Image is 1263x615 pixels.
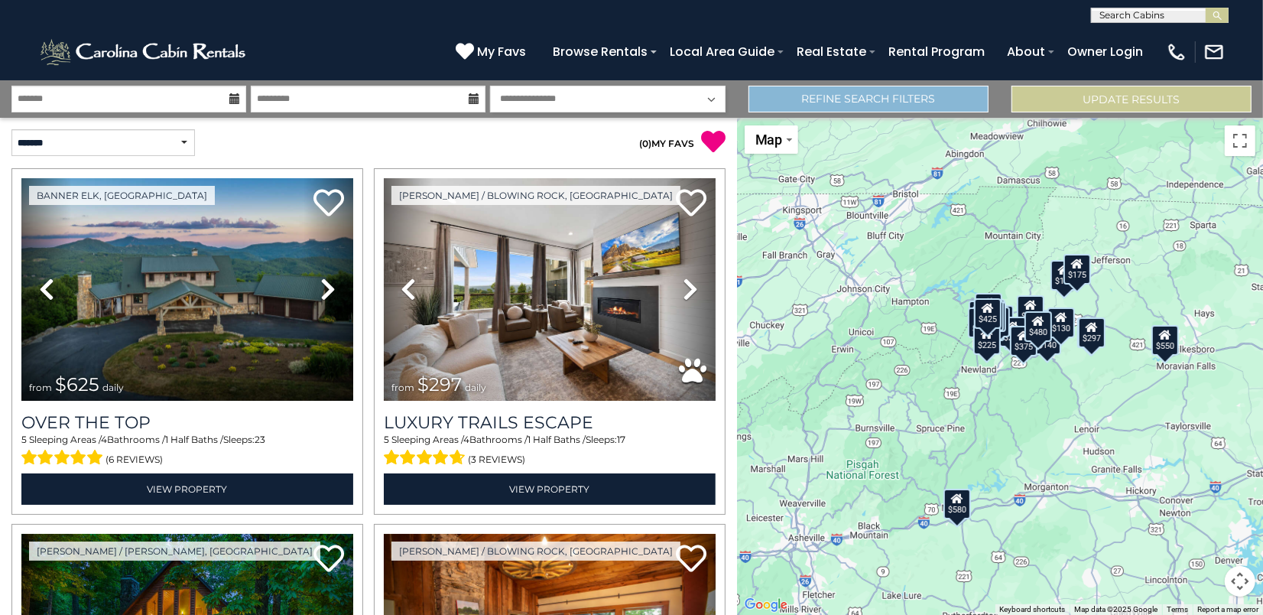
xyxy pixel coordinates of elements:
[29,382,52,393] span: from
[1167,605,1188,613] a: Terms (opens in new tab)
[21,434,27,445] span: 5
[1225,125,1255,156] button: Toggle fullscreen view
[55,373,99,395] span: $625
[662,38,782,65] a: Local Area Guide
[1011,86,1252,112] button: Update Results
[974,298,1002,329] div: $425
[741,595,791,615] img: Google
[384,412,716,433] a: Luxury Trails Escape
[29,542,320,561] a: [PERSON_NAME] / [PERSON_NAME], [GEOGRAPHIC_DATA]
[943,489,971,519] div: $580
[528,434,586,445] span: 1 Half Baths /
[978,301,1005,332] div: $165
[101,434,107,445] span: 4
[106,450,164,470] span: (6 reviews)
[1074,605,1157,613] span: Map data ©2025 Google
[313,187,344,220] a: Add to favorites
[545,38,655,65] a: Browse Rentals
[1197,605,1258,613] a: Report a map error
[1151,325,1179,356] div: $550
[755,132,783,148] span: Map
[255,434,265,445] span: 23
[745,125,798,154] button: Change map style
[391,186,680,205] a: [PERSON_NAME] / Blowing Rock, [GEOGRAPHIC_DATA]
[639,138,651,149] span: ( )
[463,434,469,445] span: 4
[741,595,791,615] a: Open this area in Google Maps (opens a new window)
[1034,324,1061,355] div: $140
[1063,254,1090,285] div: $175
[1050,260,1077,291] div: $175
[1010,326,1037,356] div: $375
[456,42,530,62] a: My Favs
[384,433,716,470] div: Sleeping Areas / Bathrooms / Sleeps:
[642,138,648,149] span: 0
[999,38,1053,65] a: About
[1225,566,1255,597] button: Map camera controls
[1166,41,1187,63] img: phone-regular-white.png
[384,178,716,401] img: thumbnail_168695581.jpeg
[975,293,1002,324] div: $125
[1203,41,1225,63] img: mail-regular-white.png
[165,434,223,445] span: 1 Half Baths /
[748,86,989,112] a: Refine Search Filters
[21,412,353,433] a: Over The Top
[1078,317,1106,348] div: $297
[998,317,1026,347] div: $230
[617,434,625,445] span: 17
[465,382,486,393] span: daily
[21,433,353,470] div: Sleeping Areas / Bathrooms / Sleeps:
[1047,307,1075,338] div: $130
[982,307,1010,337] div: $215
[313,543,344,576] a: Add to favorites
[1017,295,1044,326] div: $349
[477,42,526,61] span: My Favs
[38,37,250,67] img: White-1-2.png
[639,138,694,149] a: (0)MY FAVS
[968,307,995,338] div: $230
[976,301,1003,331] div: $535
[21,178,353,401] img: thumbnail_167153549.jpeg
[881,38,992,65] a: Rental Program
[384,473,716,505] a: View Property
[391,542,680,561] a: [PERSON_NAME] / Blowing Rock, [GEOGRAPHIC_DATA]
[468,450,525,470] span: (3 reviews)
[102,382,124,393] span: daily
[676,543,706,576] a: Add to favorites
[1024,311,1051,342] div: $480
[789,38,874,65] a: Real Estate
[1060,38,1151,65] a: Owner Login
[999,604,1065,615] button: Keyboard shortcuts
[29,186,215,205] a: Banner Elk, [GEOGRAPHIC_DATA]
[391,382,414,393] span: from
[21,473,353,505] a: View Property
[417,373,462,395] span: $297
[973,324,1001,355] div: $225
[384,434,389,445] span: 5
